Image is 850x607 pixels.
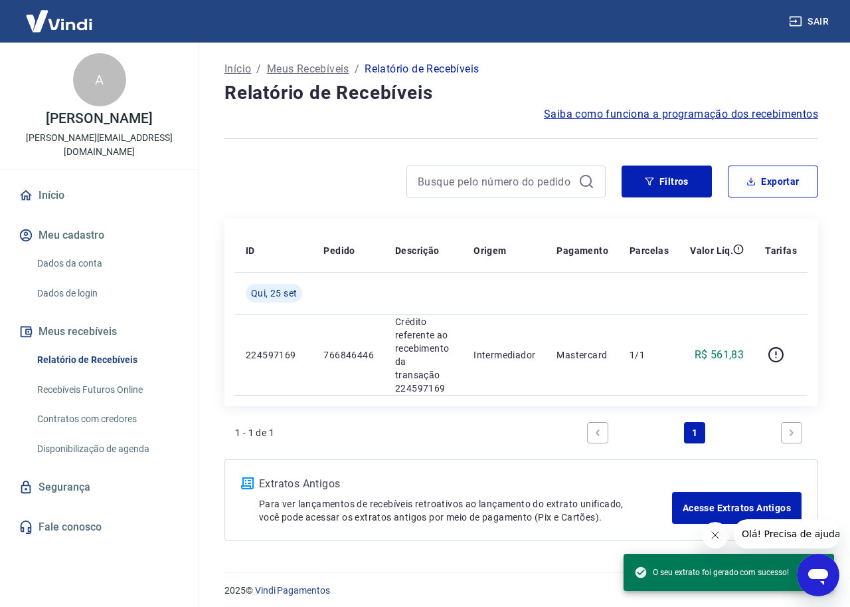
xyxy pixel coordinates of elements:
a: Next page [781,422,802,443]
p: Mastercard [556,348,608,362]
p: / [256,61,261,77]
p: [PERSON_NAME][EMAIL_ADDRESS][DOMAIN_NAME] [11,131,188,159]
button: Exportar [728,166,818,197]
a: Page 1 is your current page [684,422,705,443]
p: Valor Líq. [690,244,733,257]
span: O seu extrato foi gerado com sucesso! [634,566,789,579]
input: Busque pelo número do pedido [418,172,573,191]
p: ID [246,244,255,257]
p: Origem [473,244,506,257]
a: Segurança [16,473,183,502]
p: / [355,61,359,77]
p: Relatório de Recebíveis [365,61,479,77]
span: Olá! Precisa de ajuda? [8,9,112,20]
p: 224597169 [246,348,302,362]
p: Descrição [395,244,440,257]
p: 1/1 [630,348,669,362]
a: Disponibilização de agenda [32,435,183,463]
p: Pagamento [556,244,608,257]
a: Contratos com credores [32,406,183,433]
a: Acesse Extratos Antigos [672,492,802,524]
button: Sair [786,9,834,34]
button: Meus recebíveis [16,317,183,346]
p: Crédito referente ao recebimento da transação 224597169 [395,315,452,395]
p: [PERSON_NAME] [46,112,152,126]
a: Saiba como funciona a programação dos recebimentos [544,106,818,122]
img: ícone [241,477,254,489]
p: Parcelas [630,244,669,257]
img: Vindi [16,1,102,41]
a: Relatório de Recebíveis [32,346,183,374]
a: Previous page [587,422,608,443]
a: Dados de login [32,280,183,307]
a: Vindi Pagamentos [255,585,330,596]
p: Tarifas [765,244,797,257]
a: Dados da conta [32,250,183,277]
p: Extratos Antigos [259,476,672,492]
span: Qui, 25 set [251,287,297,300]
iframe: Botão para abrir a janela de mensagens [797,554,839,596]
div: A [73,53,126,106]
a: Início [16,181,183,210]
a: Recebíveis Futuros Online [32,376,183,404]
ul: Pagination [582,417,807,449]
a: Início [224,61,251,77]
p: Intermediador [473,348,535,362]
p: 2025 © [224,584,818,598]
h4: Relatório de Recebíveis [224,80,818,106]
button: Filtros [622,166,712,197]
a: Fale conosco [16,513,183,542]
button: Meu cadastro [16,221,183,250]
p: R$ 561,83 [695,347,744,363]
p: 766846446 [323,348,374,362]
iframe: Mensagem da empresa [734,519,839,548]
a: Meus Recebíveis [267,61,349,77]
p: 1 - 1 de 1 [235,426,274,439]
p: Pedido [323,244,355,257]
p: Para ver lançamentos de recebíveis retroativos ao lançamento do extrato unificado, você pode aces... [259,497,672,524]
iframe: Fechar mensagem [702,522,728,548]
